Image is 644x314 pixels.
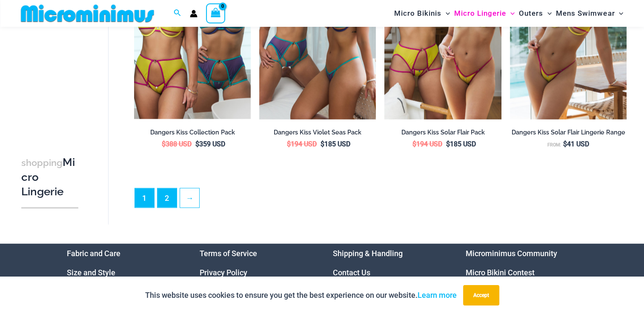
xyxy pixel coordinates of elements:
bdi: 388 USD [162,140,192,148]
a: Microminimus Community [466,249,557,258]
aside: Footer Widget 4 [466,244,578,301]
span: $ [563,140,567,148]
a: Micro LingerieMenu ToggleMenu Toggle [452,3,517,24]
a: Search icon link [174,8,181,19]
button: Accept [463,285,499,305]
bdi: 41 USD [563,140,589,148]
h2: Dangers Kiss Solar Flair Lingerie Range [510,128,627,137]
h2: Dangers Kiss Solar Flair Pack [384,128,501,137]
a: Dangers Kiss Collection Pack [134,128,251,140]
a: Micro BikinisMenu ToggleMenu Toggle [392,3,452,24]
a: Micro Bikini Contest [466,268,535,277]
a: Contact Us [333,268,370,277]
span: $ [195,140,199,148]
a: Dangers Kiss Violet Seas Pack [259,128,376,140]
h2: Dangers Kiss Violet Seas Pack [259,128,376,137]
nav: Menu [200,244,312,301]
nav: Menu [67,244,179,301]
span: Menu Toggle [441,3,450,24]
aside: Footer Widget 2 [200,244,312,301]
a: View Shopping Cart, empty [206,3,226,23]
a: Dangers Kiss Solar Flair Pack [384,128,501,140]
a: Page 2 [157,188,177,208]
h3: Micro Lingerie [21,155,78,199]
nav: Menu [333,244,445,301]
a: Dangers Kiss Solar Flair Lingerie Range [510,128,627,140]
a: Learn more [418,291,457,300]
aside: Footer Widget 1 [67,244,179,301]
span: Menu Toggle [506,3,515,24]
span: $ [287,140,291,148]
a: Mens SwimwearMenu ToggleMenu Toggle [554,3,625,24]
nav: Menu [466,244,578,301]
h2: Dangers Kiss Collection Pack [134,128,251,137]
nav: Site Navigation [391,1,627,26]
span: From: [547,142,561,148]
a: Privacy Policy [200,268,247,277]
span: Page 1 [135,188,154,208]
a: Shipping & Handling [333,249,403,258]
bdi: 359 USD [195,140,225,148]
aside: Footer Widget 3 [333,244,445,301]
a: Terms of Service [200,249,257,258]
span: Menu Toggle [543,3,552,24]
a: Account icon link [190,10,197,17]
span: $ [412,140,416,148]
span: $ [162,140,166,148]
bdi: 185 USD [446,140,476,148]
span: Mens Swimwear [556,3,615,24]
span: shopping [21,157,63,168]
span: Micro Lingerie [454,3,506,24]
a: Size and Style [67,268,115,277]
a: Fabric and Care [67,249,120,258]
span: Menu Toggle [615,3,623,24]
nav: Product Pagination [134,188,627,213]
span: $ [446,140,450,148]
img: MM SHOP LOGO FLAT [17,4,157,23]
p: This website uses cookies to ensure you get the best experience on our website. [145,289,457,302]
a: OutersMenu ToggleMenu Toggle [517,3,554,24]
span: Micro Bikinis [394,3,441,24]
bdi: 194 USD [287,140,317,148]
bdi: 194 USD [412,140,442,148]
bdi: 185 USD [321,140,350,148]
a: → [180,188,199,208]
span: $ [321,140,324,148]
span: Outers [519,3,543,24]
